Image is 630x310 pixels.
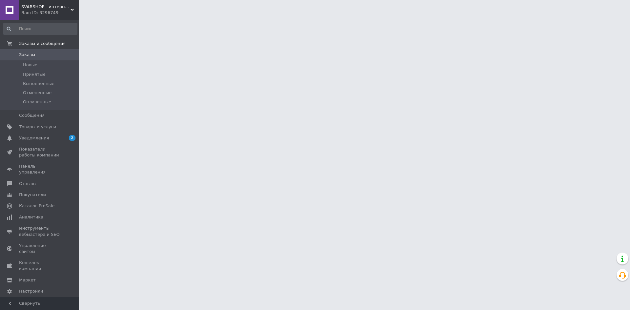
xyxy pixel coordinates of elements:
span: Аналитика [19,214,43,220]
span: Кошелек компании [19,260,61,272]
span: Товары и услуги [19,124,56,130]
span: 2 [69,135,75,141]
span: Каталог ProSale [19,203,54,209]
span: Покупатели [19,192,46,198]
span: Управление сайтом [19,243,61,255]
span: Оплаченные [23,99,51,105]
span: Отмененные [23,90,52,96]
span: Панель управления [19,163,61,175]
span: Сообщения [19,113,45,118]
span: Заказы и сообщения [19,41,66,47]
span: Уведомления [19,135,49,141]
span: Настройки [19,288,43,294]
div: Ваш ID: 3296749 [21,10,79,16]
span: Выполненные [23,81,54,87]
span: Маркет [19,277,36,283]
span: Заказы [19,52,35,58]
span: Инструменты вебмастера и SEO [19,225,61,237]
span: Принятые [23,72,46,77]
span: SVARSHOP - интернет магазин сварочных комплектующих и расходных материалов . [21,4,71,10]
span: Отзывы [19,181,36,187]
span: Новые [23,62,37,68]
span: Показатели работы компании [19,146,61,158]
input: Поиск [3,23,77,35]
